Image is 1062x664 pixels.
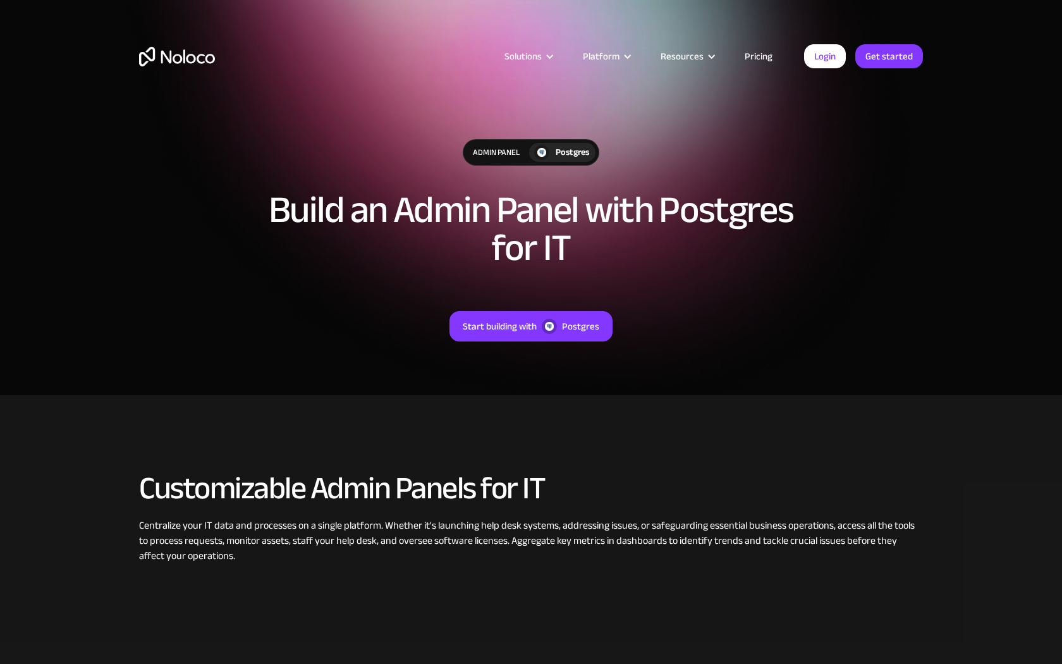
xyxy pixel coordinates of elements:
div: Postgres [562,318,599,335]
div: Platform [567,48,645,65]
div: Resources [645,48,729,65]
a: Login [804,44,846,68]
div: Centralize your IT data and processes on a single platform. Whether it's launching help desk syst... [139,518,923,563]
div: Resources [661,48,704,65]
a: home [139,47,215,66]
a: Get started [855,44,923,68]
div: Admin Panel [463,140,529,165]
div: Solutions [504,48,542,65]
div: Solutions [489,48,567,65]
div: Start building with [463,318,537,335]
h2: Customizable Admin Panels for IT [139,471,923,505]
div: Platform [583,48,619,65]
div: Postgres [556,145,589,159]
a: Pricing [729,48,788,65]
a: Start building withPostgres [449,311,613,341]
h1: Build an Admin Panel with Postgres for IT [247,191,815,267]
